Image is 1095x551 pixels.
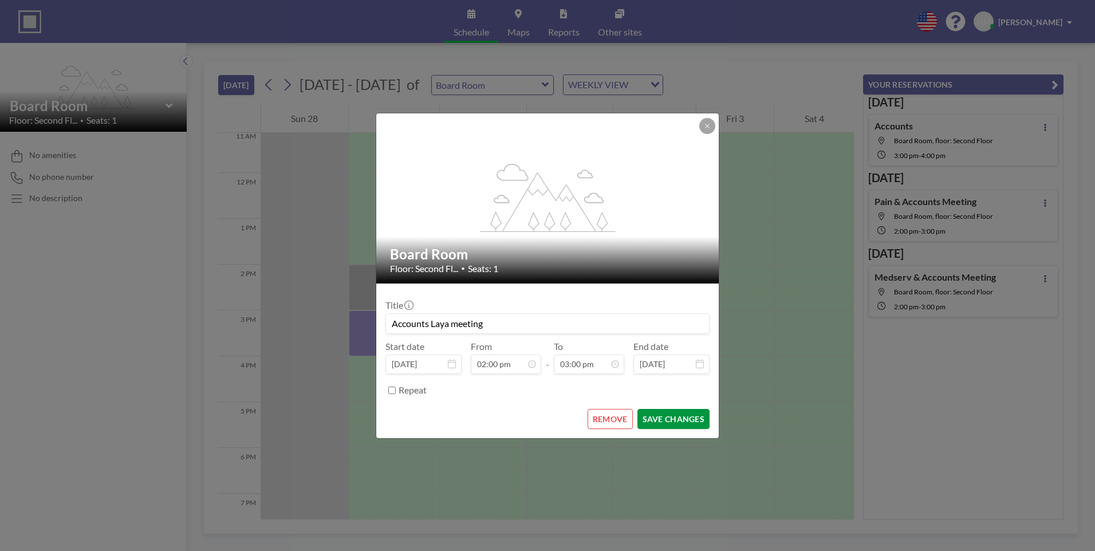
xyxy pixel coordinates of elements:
[385,341,424,352] label: Start date
[471,341,492,352] label: From
[390,246,706,263] h2: Board Room
[588,409,633,429] button: REMOVE
[546,345,549,370] span: -
[390,263,458,274] span: Floor: Second Fl...
[386,314,709,333] input: (No title)
[480,163,616,231] g: flex-grow: 1.2;
[461,264,465,273] span: •
[633,341,668,352] label: End date
[385,300,412,311] label: Title
[399,384,427,396] label: Repeat
[468,263,498,274] span: Seats: 1
[554,341,563,352] label: To
[637,409,710,429] button: SAVE CHANGES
